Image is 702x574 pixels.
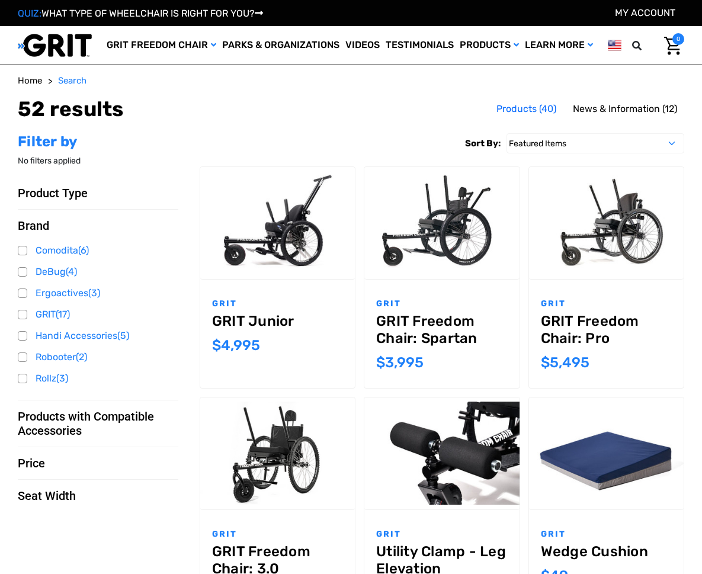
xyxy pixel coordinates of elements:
p: GRIT [376,297,507,310]
span: $5,495 [541,354,589,371]
span: Brand [18,219,49,233]
img: GRIT Freedom Chair: Spartan [364,171,519,274]
p: GRIT [376,528,507,540]
button: Brand [18,219,178,233]
a: GRIT Junior,$4,995.00 [212,313,343,330]
img: Cart [664,37,681,55]
a: Rollz(3) [18,370,178,387]
span: (3) [88,287,100,299]
p: No filters applied [18,155,178,167]
a: Testimonials [383,26,457,65]
h2: Filter by [18,133,178,150]
a: Robooter(2) [18,348,178,366]
nav: Breadcrumb [18,74,684,88]
span: News & Information (12) [573,103,677,114]
a: Ergoactives(3) [18,284,178,302]
p: GRIT [212,528,343,540]
img: GRIT Freedom Chair: 3.0 [200,402,355,505]
a: Cart with 0 items [655,33,684,58]
a: GRIT Freedom Chair: Pro,$5,495.00 [529,167,684,280]
a: Search [58,74,86,88]
a: Learn More [522,26,596,65]
a: GRIT Junior,$4,995.00 [200,167,355,280]
label: Sort By: [465,133,501,153]
span: Search [58,75,86,86]
span: (2) [76,351,87,363]
button: Product Type [18,186,178,200]
a: Comodita(6) [18,242,178,259]
span: Home [18,75,42,86]
span: (4) [66,266,77,277]
a: GRIT Freedom Chair: Spartan,$3,995.00 [376,313,507,347]
p: GRIT [212,297,343,310]
span: (5) [117,330,129,341]
img: GRIT All-Terrain Wheelchair and Mobility Equipment [18,33,92,57]
span: Product Type [18,186,88,200]
h1: 52 results [18,97,124,121]
img: us.png [608,38,621,53]
a: Utility Clamp - Leg Elevation,$349.00 [364,397,519,510]
span: Products (40) [496,103,556,114]
span: QUIZ: [18,8,41,19]
input: Search [649,33,655,58]
img: GRIT Junior: GRIT Freedom Chair all terrain wheelchair engineered specifically for kids [200,171,355,274]
a: DeBug(4) [18,263,178,281]
span: 0 [672,33,684,45]
button: Seat Width [18,489,178,503]
span: $4,995 [212,337,260,354]
a: GRIT Freedom Chair: 3.0,$2,995.00 [200,397,355,510]
a: Home [18,74,42,88]
a: Products [457,26,522,65]
span: (3) [56,373,68,384]
img: GRIT Wedge Cushion: foam wheelchair cushion for positioning and comfort shown in 18/"20 width wit... [529,402,684,505]
a: Account [615,7,675,18]
a: Parks & Organizations [219,26,342,65]
span: (6) [78,245,89,256]
p: GRIT [541,297,672,310]
span: $3,995 [376,354,424,371]
span: Price [18,456,45,470]
img: GRIT Freedom Chair Pro: the Pro model shown including contoured Invacare Matrx seatback, Spinergy... [529,171,684,274]
a: Videos [342,26,383,65]
span: (17) [56,309,70,320]
a: QUIZ:WHAT TYPE OF WHEELCHAIR IS RIGHT FOR YOU? [18,8,263,19]
img: Utility Clamp - Leg Elevation [364,402,519,505]
a: Wedge Cushion,$49.00 [529,397,684,510]
a: GRIT Freedom Chair [104,26,219,65]
button: Products with Compatible Accessories [18,409,178,438]
a: Handi Accessories(5) [18,327,178,345]
p: GRIT [541,528,672,540]
a: GRIT Freedom Chair: Spartan,$3,995.00 [364,167,519,280]
span: Products with Compatible Accessories [18,409,169,438]
a: GRIT(17) [18,306,178,323]
a: Wedge Cushion,$49.00 [541,543,672,560]
a: GRIT Freedom Chair: Pro,$5,495.00 [541,313,672,347]
button: Price [18,456,178,470]
span: Seat Width [18,489,76,503]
